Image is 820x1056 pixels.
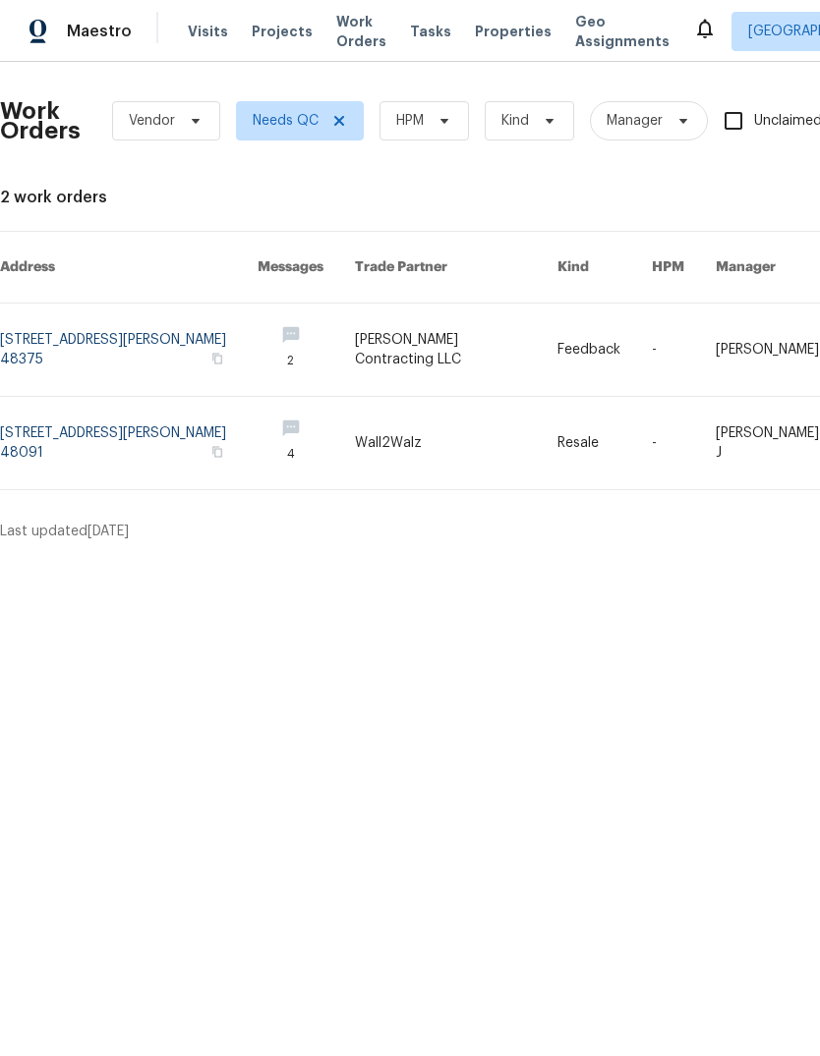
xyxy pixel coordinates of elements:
th: HPM [636,232,700,304]
td: [PERSON_NAME] Contracting LLC [339,304,542,397]
td: Wall2Walz [339,397,542,490]
span: Maestro [67,22,132,41]
td: - [636,304,700,397]
button: Copy Address [208,350,226,367]
th: Kind [542,232,636,304]
th: Trade Partner [339,232,542,304]
button: Copy Address [208,443,226,461]
span: Needs QC [253,111,319,131]
span: Geo Assignments [575,12,670,51]
td: Resale [542,397,636,490]
th: Messages [242,232,339,304]
span: Vendor [129,111,175,131]
span: Properties [475,22,552,41]
span: HPM [396,111,424,131]
span: Manager [607,111,663,131]
span: Work Orders [336,12,386,51]
span: Visits [188,22,228,41]
span: Tasks [410,25,451,38]
span: Projects [252,22,313,41]
span: Kind [501,111,529,131]
td: - [636,397,700,490]
span: [DATE] [88,525,129,538]
td: Feedback [542,304,636,397]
